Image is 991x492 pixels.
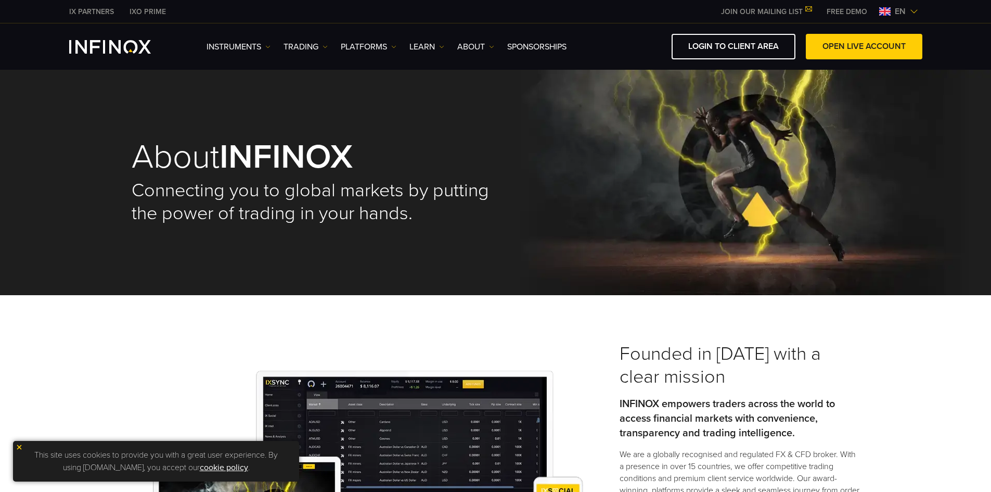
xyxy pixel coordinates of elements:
h3: Founded in [DATE] with a clear mission [620,343,860,388]
p: INFINOX empowers traders across the world to access financial markets with convenience, transpare... [620,397,860,440]
a: INFINOX MENU [819,6,875,17]
strong: INFINOX [220,136,353,178]
a: OPEN LIVE ACCOUNT [806,34,922,59]
span: en [891,5,910,18]
a: SPONSORSHIPS [507,41,567,53]
a: JOIN OUR MAILING LIST [713,7,819,16]
a: INFINOX Logo [69,40,175,54]
a: PLATFORMS [341,41,396,53]
a: ABOUT [457,41,494,53]
a: TRADING [284,41,328,53]
a: Instruments [207,41,271,53]
h1: About [132,140,496,174]
p: This site uses cookies to provide you with a great user experience. By using [DOMAIN_NAME], you a... [18,446,294,476]
a: Learn [409,41,444,53]
h2: Connecting you to global markets by putting the power of trading in your hands. [132,179,496,225]
a: LOGIN TO CLIENT AREA [672,34,795,59]
a: cookie policy [200,462,248,473]
a: INFINOX [122,6,174,17]
img: yellow close icon [16,444,23,451]
a: INFINOX [61,6,122,17]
